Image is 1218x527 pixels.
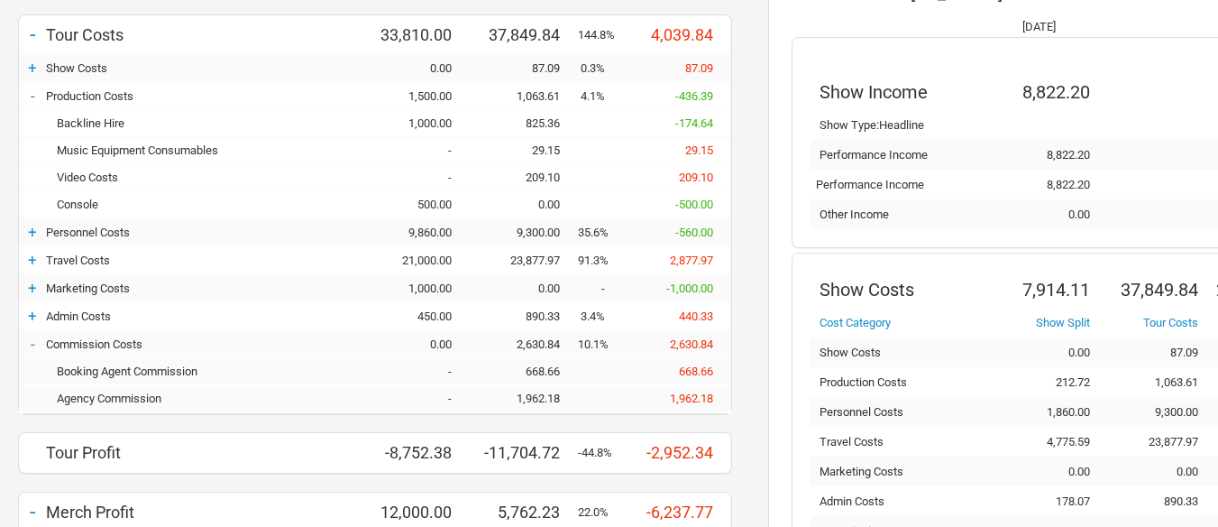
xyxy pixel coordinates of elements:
[679,310,713,323] span: 440.33
[362,254,470,267] div: 21,000.00
[991,308,1099,337] th: Show Split
[362,198,470,211] div: 500.00
[1099,427,1207,457] td: 23,877.97
[810,337,991,367] td: Show Costs
[362,310,470,323] div: 450.00
[46,171,362,184] div: Video Costs
[46,198,362,211] div: Console
[646,503,713,522] span: -6,237.77
[1099,486,1207,516] td: 890.33
[362,143,470,157] div: -
[362,226,470,239] div: 9,860.00
[362,116,470,130] div: 1,000.00
[670,337,713,351] span: 2,630.84
[46,254,362,267] div: Travel Costs
[46,143,362,157] div: Music Equipment Consumables
[578,282,623,295] div: -
[1099,457,1207,486] td: 0.00
[810,140,991,170] td: Performance Income
[666,282,713,295] span: -1,000.00
[810,367,991,397] td: Production Costs
[991,272,1099,308] td: 7,914.11
[1099,367,1207,397] td: 1,063.61
[578,337,623,351] div: 10.1%
[685,61,713,75] span: 87.09
[362,89,470,103] div: 1,500.00
[19,251,46,269] div: +
[810,74,991,110] td: Show Income
[362,337,470,351] div: 0.00
[675,198,713,211] span: -500.00
[46,365,362,378] div: Booking Agent Commission
[470,89,578,103] div: 1,063.61
[470,254,578,267] div: 23,877.97
[810,457,991,486] td: Marketing Costs
[470,337,578,351] div: 2,630.84
[810,110,991,140] td: Show Type: Headline
[46,310,362,323] div: Admin Costs
[651,25,713,44] span: 4,039.84
[19,279,46,297] div: +
[470,143,578,157] div: 29.15
[578,446,623,459] div: -44.8%
[991,140,1099,170] td: 8,822.20
[362,25,470,44] div: 33,810.00
[46,282,362,295] div: Marketing Costs
[679,171,713,184] span: 209.10
[685,143,713,157] span: 29.15
[362,282,470,295] div: 1,000.00
[46,61,362,75] div: Show Costs
[991,397,1099,427] td: 1,860.00
[362,503,470,522] div: 12,000.00
[46,116,362,130] div: Backline Hire
[578,254,623,267] div: 91.3%
[810,199,991,229] td: Other Income
[991,367,1099,397] td: 212.72
[470,171,578,184] div: 209.10
[810,272,991,308] td: Show Costs
[670,392,713,405] span: 1,962.18
[810,397,991,427] td: Personnel Costs
[470,392,578,405] div: 1,962.18
[810,486,991,516] td: Admin Costs
[362,392,470,405] div: -
[19,87,46,105] div: -
[19,22,46,47] div: -
[19,223,46,241] div: +
[470,282,578,295] div: 0.00
[46,503,362,522] div: Merch Profit
[646,443,713,462] span: -2,952.34
[991,337,1099,367] td: 0.00
[19,59,46,77] div: +
[578,61,623,75] div: 0.3%
[991,170,1099,199] td: 8,822.20
[19,307,46,325] div: +
[810,427,991,457] td: Travel Costs
[1099,308,1207,337] th: Tour Costs
[578,310,623,323] div: 3.4%
[470,25,578,44] div: 37,849.84
[675,226,713,239] span: -560.00
[810,308,991,337] th: Cost Category
[991,486,1099,516] td: 178.07
[470,310,578,323] div: 890.33
[470,198,578,211] div: 0.00
[362,443,470,462] div: -8,752.38
[470,116,578,130] div: 825.36
[19,499,46,524] div: -
[470,61,578,75] div: 87.09
[578,28,623,42] div: 144.8%
[1099,397,1207,427] td: 9,300.00
[470,365,578,378] div: 668.66
[46,337,362,351] div: Commission Costs
[470,443,578,462] div: -11,704.72
[675,116,713,130] span: -174.64
[675,89,713,103] span: -436.39
[46,443,362,462] div: Tour Profit
[1099,337,1207,367] td: 87.09
[46,226,362,239] div: Personnel Costs
[991,427,1099,457] td: 4,775.59
[670,254,713,267] span: 2,877.97
[470,503,578,522] div: 5,762.23
[362,61,470,75] div: 0.00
